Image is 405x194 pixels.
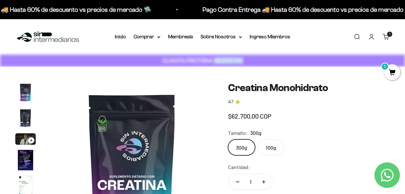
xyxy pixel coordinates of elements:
img: Creatina Monohidrato [15,82,36,103]
a: Membresía [168,34,193,39]
label: Cantidad: [228,163,250,171]
summary: Comprar [134,33,160,41]
a: 1 [384,69,400,76]
span: 4.7 [228,98,233,105]
a: 4.74.7 de 5.0 estrellas [228,98,390,105]
legend: Tamaño: [228,129,248,137]
span: 300g [250,129,261,137]
mark: 1 [381,63,389,70]
button: Ir al artículo 4 [15,150,36,172]
h1: Creatina Monohidrato [228,82,390,93]
strong: CUANTA PROTEÍNA NECESITAS [162,57,243,64]
summary: Sobre Nosotros [201,33,242,41]
button: Ir al artículo 3 [15,133,36,147]
a: Ingreso Miembros [250,34,290,39]
a: Inicio [115,34,126,39]
sale-price: $62.700,00 COP [228,111,271,121]
img: Creatina Monohidrato [15,150,36,170]
img: Creatina Monohidrato [15,108,36,128]
button: Ir al artículo 2 [15,108,36,130]
button: Aumentar cantidad [254,174,273,190]
button: Ir al artículo 1 [15,82,36,105]
button: Reducir cantidad [228,174,247,190]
